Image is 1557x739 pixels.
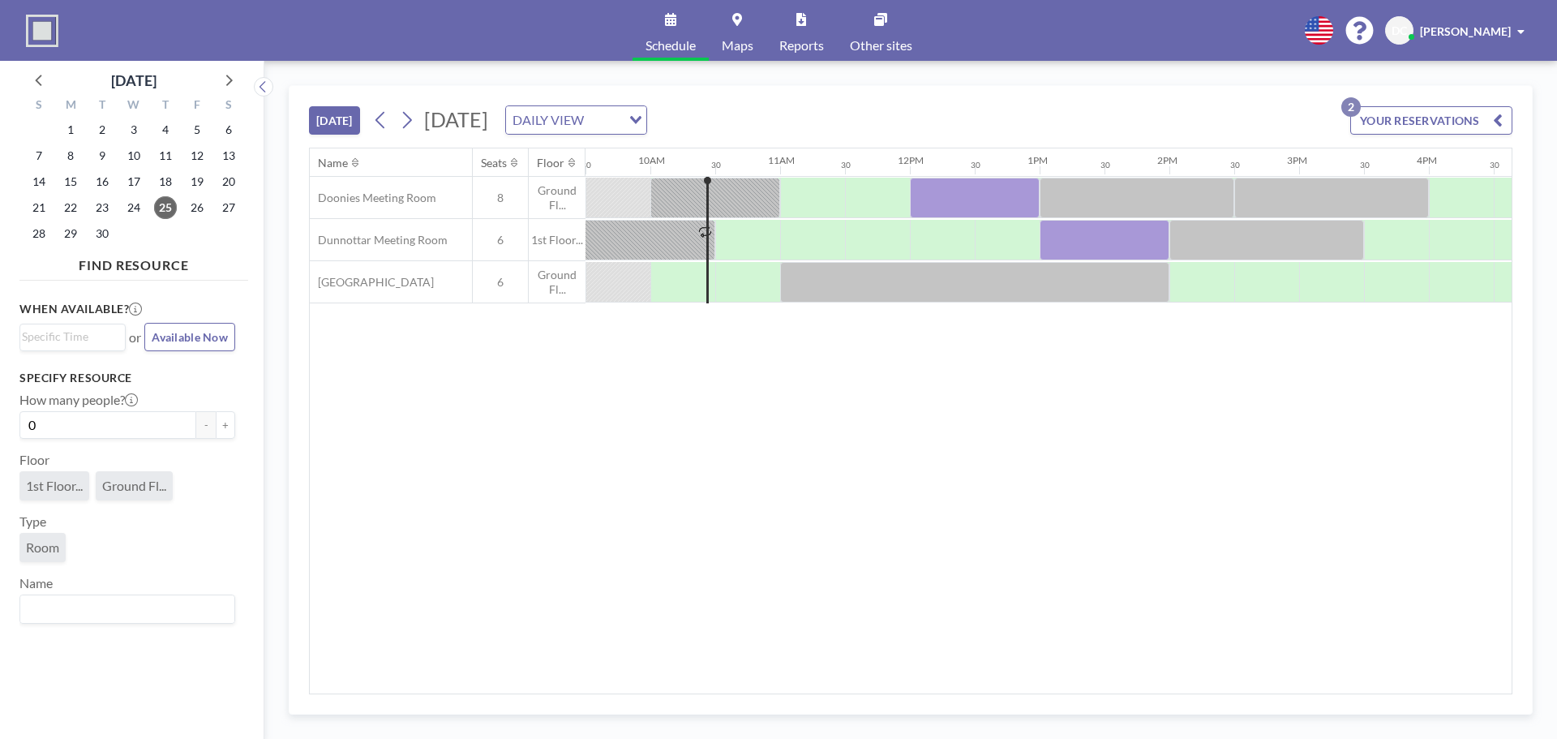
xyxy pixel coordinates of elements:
span: Thursday, September 18, 2025 [154,170,177,193]
span: Thursday, September 25, 2025 [154,196,177,219]
span: Tuesday, September 30, 2025 [91,222,114,245]
input: Search for option [22,328,116,346]
span: Schedule [646,39,696,52]
div: 10AM [638,154,665,166]
div: 30 [971,160,980,170]
div: Floor [537,156,564,170]
span: Monday, September 1, 2025 [59,118,82,141]
div: Search for option [506,106,646,134]
div: 30 [841,160,851,170]
div: S [24,96,55,117]
label: Floor [19,452,49,468]
div: M [55,96,87,117]
span: Wednesday, September 10, 2025 [122,144,145,167]
span: 6 [473,275,528,290]
span: Sunday, September 14, 2025 [28,170,50,193]
span: [PERSON_NAME] [1420,24,1511,38]
input: Search for option [589,110,620,131]
input: Search for option [22,599,225,620]
span: Monday, September 22, 2025 [59,196,82,219]
div: 30 [1100,160,1110,170]
div: 12PM [898,154,924,166]
img: organization-logo [26,15,58,47]
p: 2 [1341,97,1361,117]
span: Friday, September 12, 2025 [186,144,208,167]
button: [DATE] [309,106,360,135]
span: Wednesday, September 24, 2025 [122,196,145,219]
div: Seats [481,156,507,170]
span: Tuesday, September 23, 2025 [91,196,114,219]
div: 3PM [1287,154,1307,166]
span: DAILY VIEW [509,110,587,131]
div: Name [318,156,348,170]
span: 6 [473,233,528,247]
div: T [87,96,118,117]
span: Wednesday, September 17, 2025 [122,170,145,193]
span: Room [26,539,59,556]
span: or [129,329,141,346]
div: 30 [1230,160,1240,170]
div: 4PM [1417,154,1437,166]
span: Saturday, September 27, 2025 [217,196,240,219]
div: 2PM [1157,154,1177,166]
span: Tuesday, September 2, 2025 [91,118,114,141]
label: Type [19,513,46,530]
span: Monday, September 15, 2025 [59,170,82,193]
span: Sunday, September 21, 2025 [28,196,50,219]
span: Saturday, September 13, 2025 [217,144,240,167]
div: T [149,96,181,117]
span: Monday, September 8, 2025 [59,144,82,167]
span: Monday, September 29, 2025 [59,222,82,245]
span: Thursday, September 4, 2025 [154,118,177,141]
span: Reports [779,39,824,52]
span: Wednesday, September 3, 2025 [122,118,145,141]
div: Search for option [20,595,234,623]
span: Available Now [152,330,228,344]
span: 1st Floor... [26,478,83,494]
span: Doonies Meeting Room [310,191,436,205]
span: Sunday, September 28, 2025 [28,222,50,245]
span: Sunday, September 7, 2025 [28,144,50,167]
span: Ground Fl... [529,268,585,296]
button: YOUR RESERVATIONS2 [1350,106,1512,135]
span: Saturday, September 20, 2025 [217,170,240,193]
span: [DATE] [424,107,488,131]
button: - [196,411,216,439]
div: S [212,96,244,117]
span: DC [1392,24,1407,38]
div: 1PM [1027,154,1048,166]
div: [DATE] [111,69,157,92]
span: Friday, September 26, 2025 [186,196,208,219]
label: How many people? [19,392,138,408]
span: Other sites [850,39,912,52]
span: Dunnottar Meeting Room [310,233,448,247]
div: F [181,96,212,117]
span: Friday, September 19, 2025 [186,170,208,193]
div: 30 [581,160,591,170]
div: 11AM [768,154,795,166]
div: 30 [711,160,721,170]
div: 30 [1490,160,1499,170]
span: Maps [722,39,753,52]
span: Thursday, September 11, 2025 [154,144,177,167]
span: Friday, September 5, 2025 [186,118,208,141]
span: 1st Floor... [529,233,585,247]
button: + [216,411,235,439]
button: Available Now [144,323,235,351]
h4: FIND RESOURCE [19,251,248,273]
h3: Specify resource [19,371,235,385]
span: Tuesday, September 16, 2025 [91,170,114,193]
div: Search for option [20,324,125,349]
span: Ground Fl... [102,478,166,494]
label: Name [19,575,53,591]
span: [GEOGRAPHIC_DATA] [310,275,434,290]
span: Ground Fl... [529,183,585,212]
div: W [118,96,150,117]
div: 30 [1360,160,1370,170]
span: Tuesday, September 9, 2025 [91,144,114,167]
span: Saturday, September 6, 2025 [217,118,240,141]
span: 8 [473,191,528,205]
